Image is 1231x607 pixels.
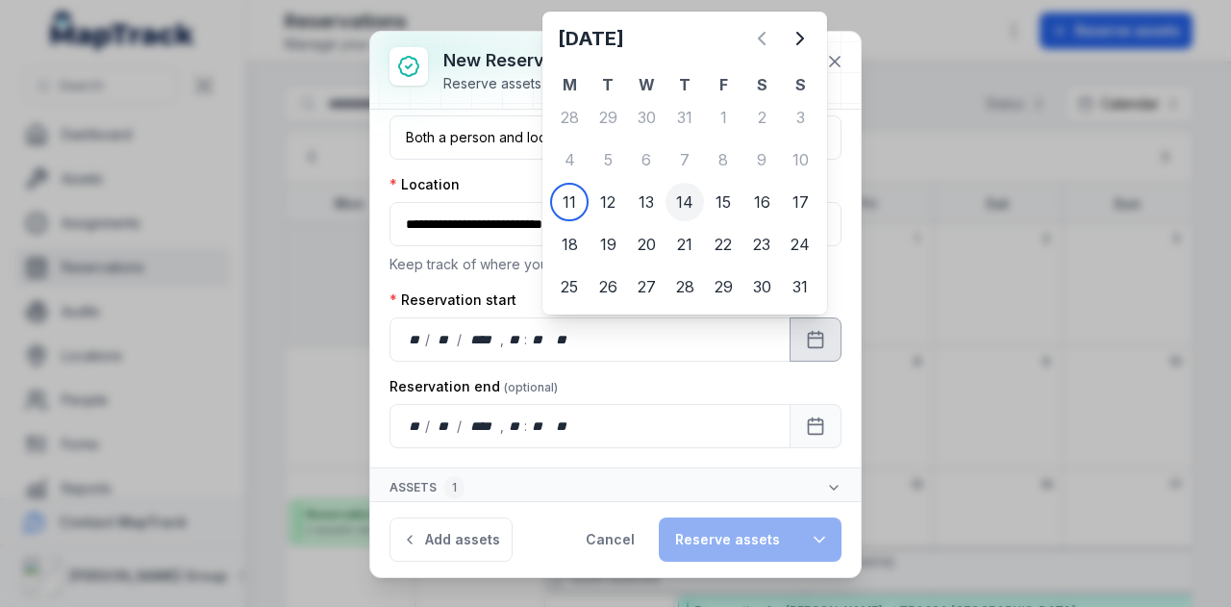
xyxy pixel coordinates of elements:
[627,225,666,264] div: 20
[506,330,525,349] div: hour,
[781,183,819,221] div: 17
[627,183,666,221] div: 13
[500,417,506,436] div: ,
[742,310,781,348] div: Saturday 6 September 2025
[589,310,627,348] div: 2
[627,225,666,264] div: Wednesday 20 August 2025
[464,330,499,349] div: year,
[589,267,627,306] div: 26
[742,183,781,221] div: Saturday 16 August 2025
[389,518,513,562] button: Add assets
[781,140,819,179] div: 10
[790,317,842,362] button: Calendar
[781,267,819,306] div: Sunday 31 August 2025
[529,417,548,436] div: minute,
[550,73,819,350] table: August 2025
[627,183,666,221] div: Wednesday 13 August 2025
[742,73,781,96] th: S
[550,140,589,179] div: Monday 4 August 2025
[704,140,742,179] div: 8
[589,140,627,179] div: 5
[742,225,781,264] div: 23
[666,267,704,306] div: Thursday 28 August 2025
[781,98,819,137] div: 3
[550,19,819,350] div: August 2025
[704,267,742,306] div: Friday 29 August 2025
[406,330,425,349] div: day,
[589,140,627,179] div: Tuesday 5 August 2025
[666,267,704,306] div: 28
[589,225,627,264] div: Tuesday 19 August 2025
[550,310,589,348] div: 1
[589,267,627,306] div: Tuesday 26 August 2025
[781,183,819,221] div: Sunday 17 August 2025
[506,417,525,436] div: hour,
[666,225,704,264] div: 21
[443,47,698,74] h3: New reservation
[457,417,464,436] div: /
[589,310,627,348] div: Tuesday 2 September 2025
[627,267,666,306] div: Wednesday 27 August 2025
[742,19,781,58] button: Previous
[627,310,666,348] div: 3
[389,254,842,275] p: Keep track of where your assets are located.
[389,175,460,194] label: Location
[627,98,666,137] div: 30
[790,404,842,448] button: Calendar
[589,98,627,137] div: Tuesday 29 July 2025
[742,267,781,306] div: Saturday 30 August 2025
[781,225,819,264] div: Sunday 24 August 2025
[704,183,742,221] div: 15
[457,330,464,349] div: /
[627,73,666,96] th: W
[558,25,742,52] h2: [DATE]
[550,73,589,96] th: M
[781,267,819,306] div: 31
[666,310,704,348] div: 4
[742,310,781,348] div: 6
[742,225,781,264] div: Saturday 23 August 2025
[550,98,589,137] div: 28
[464,417,499,436] div: year,
[704,140,742,179] div: Friday 8 August 2025
[666,73,704,96] th: T
[704,98,742,137] div: Friday 1 August 2025
[550,310,589,348] div: Monday 1 September 2025
[704,183,742,221] div: Friday 15 August 2025
[550,267,589,306] div: 25
[627,310,666,348] div: Wednesday 3 September 2025
[550,98,589,137] div: Monday 28 July 2025
[529,330,548,349] div: minute,
[552,330,573,349] div: am/pm,
[589,98,627,137] div: 29
[389,291,516,310] label: Reservation start
[406,417,425,436] div: day,
[524,417,529,436] div: :
[627,140,666,179] div: 6
[589,225,627,264] div: 19
[432,417,458,436] div: month,
[704,267,742,306] div: 29
[550,183,589,221] div: 11
[781,19,819,58] button: Next
[432,330,458,349] div: month,
[425,417,432,436] div: /
[666,310,704,348] div: Thursday 4 September 2025
[742,183,781,221] div: 16
[781,225,819,264] div: 24
[552,417,573,436] div: am/pm,
[589,73,627,96] th: T
[550,267,589,306] div: Monday 25 August 2025
[781,73,819,96] th: S
[627,140,666,179] div: Wednesday 6 August 2025
[666,98,704,137] div: 31
[550,225,589,264] div: 18
[742,98,781,137] div: Saturday 2 August 2025
[666,98,704,137] div: Thursday 31 July 2025
[742,267,781,306] div: 30
[569,518,651,562] button: Cancel
[627,267,666,306] div: 27
[524,330,529,349] div: :
[742,98,781,137] div: 2
[742,140,781,179] div: Saturday 9 August 2025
